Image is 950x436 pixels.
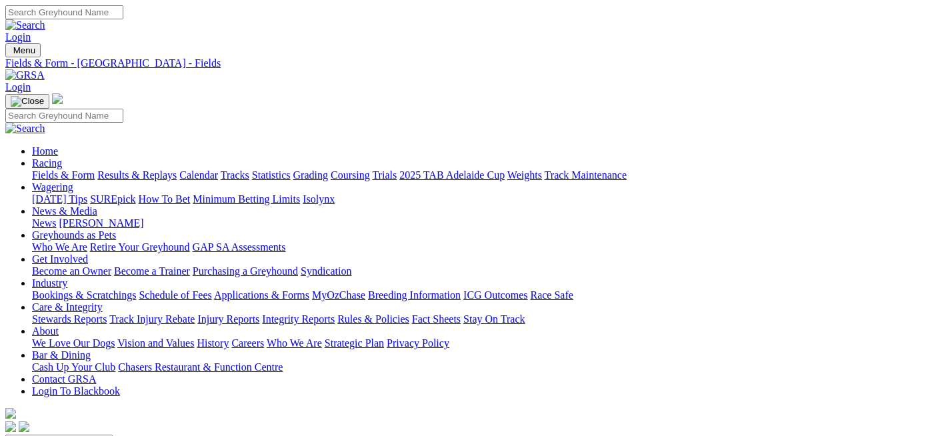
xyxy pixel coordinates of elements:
a: Cash Up Your Club [32,361,115,373]
a: SUREpick [90,193,135,205]
a: ICG Outcomes [463,289,527,301]
a: Chasers Restaurant & Function Centre [118,361,283,373]
a: [DATE] Tips [32,193,87,205]
img: Close [11,96,44,107]
a: Strategic Plan [325,337,384,349]
span: Menu [13,45,35,55]
a: GAP SA Assessments [193,241,286,253]
div: About [32,337,945,349]
input: Search [5,5,123,19]
a: News & Media [32,205,97,217]
div: Bar & Dining [32,361,945,373]
a: MyOzChase [312,289,365,301]
a: Fields & Form - [GEOGRAPHIC_DATA] - Fields [5,57,945,69]
input: Search [5,109,123,123]
a: Statistics [252,169,291,181]
a: Retire Your Greyhound [90,241,190,253]
div: News & Media [32,217,945,229]
a: Become an Owner [32,265,111,277]
div: Industry [32,289,945,301]
a: Minimum Betting Limits [193,193,300,205]
div: Wagering [32,193,945,205]
a: Breeding Information [368,289,461,301]
a: Calendar [179,169,218,181]
a: Privacy Policy [387,337,449,349]
img: Search [5,19,45,31]
a: Stay On Track [463,313,525,325]
a: Applications & Forms [214,289,309,301]
a: Stewards Reports [32,313,107,325]
a: Grading [293,169,328,181]
a: Racing [32,157,62,169]
img: twitter.svg [19,421,29,432]
a: Vision and Values [117,337,194,349]
a: Results & Replays [97,169,177,181]
a: Who We Are [32,241,87,253]
a: Rules & Policies [337,313,409,325]
a: Get Involved [32,253,88,265]
a: Syndication [301,265,351,277]
a: Schedule of Fees [139,289,211,301]
a: Become a Trainer [114,265,190,277]
div: Racing [32,169,945,181]
a: Care & Integrity [32,301,103,313]
div: Care & Integrity [32,313,945,325]
a: Injury Reports [197,313,259,325]
a: Tracks [221,169,249,181]
a: Purchasing a Greyhound [193,265,298,277]
div: Get Involved [32,265,945,277]
a: Track Injury Rebate [109,313,195,325]
a: Track Maintenance [545,169,627,181]
a: Fact Sheets [412,313,461,325]
a: Bookings & Scratchings [32,289,136,301]
a: Login [5,81,31,93]
a: Bar & Dining [32,349,91,361]
div: Greyhounds as Pets [32,241,945,253]
a: Home [32,145,58,157]
a: Contact GRSA [32,373,96,385]
img: facebook.svg [5,421,16,432]
a: Who We Are [267,337,322,349]
a: History [197,337,229,349]
a: Wagering [32,181,73,193]
a: How To Bet [139,193,191,205]
img: GRSA [5,69,45,81]
a: Weights [507,169,542,181]
img: logo-grsa-white.png [5,408,16,419]
button: Toggle navigation [5,94,49,109]
a: [PERSON_NAME] [59,217,143,229]
button: Toggle navigation [5,43,41,57]
a: Isolynx [303,193,335,205]
img: Search [5,123,45,135]
a: Login [5,31,31,43]
a: Integrity Reports [262,313,335,325]
a: News [32,217,56,229]
a: Careers [231,337,264,349]
img: logo-grsa-white.png [52,93,63,104]
a: 2025 TAB Adelaide Cup [399,169,505,181]
a: Fields & Form [32,169,95,181]
a: We Love Our Dogs [32,337,115,349]
a: Login To Blackbook [32,385,120,397]
a: Industry [32,277,67,289]
a: Coursing [331,169,370,181]
a: Trials [372,169,397,181]
a: Race Safe [530,289,573,301]
a: Greyhounds as Pets [32,229,116,241]
a: About [32,325,59,337]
